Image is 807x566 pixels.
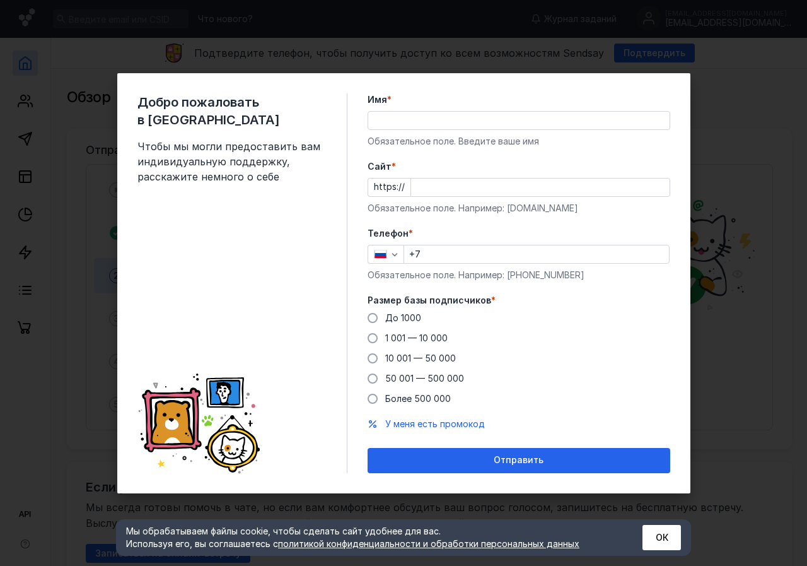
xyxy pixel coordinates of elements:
span: 50 001 — 500 000 [385,373,464,384]
span: 1 001 — 10 000 [385,333,448,343]
div: Обязательное поле. Например: [DOMAIN_NAME] [368,202,670,215]
div: Обязательное поле. Например: [PHONE_NUMBER] [368,269,670,281]
button: Отправить [368,448,670,473]
a: политикой конфиденциальности и обработки персональных данных [278,538,579,549]
span: Размер базы подписчиков [368,294,491,307]
button: У меня есть промокод [385,418,485,430]
button: ОК [642,525,681,550]
div: Обязательное поле. Введите ваше имя [368,135,670,148]
span: Cайт [368,160,392,173]
span: Добро пожаловать в [GEOGRAPHIC_DATA] [137,93,327,129]
span: Чтобы мы могли предоставить вам индивидуальную поддержку, расскажите немного о себе [137,139,327,184]
span: Отправить [494,455,543,466]
span: Телефон [368,227,409,240]
span: У меня есть промокод [385,418,485,429]
span: Более 500 000 [385,393,451,404]
div: Мы обрабатываем файлы cookie, чтобы сделать сайт удобнее для вас. Используя его, вы соглашаетесь c [126,525,612,550]
span: 10 001 — 50 000 [385,353,456,363]
span: До 1000 [385,312,421,323]
span: Имя [368,93,387,106]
